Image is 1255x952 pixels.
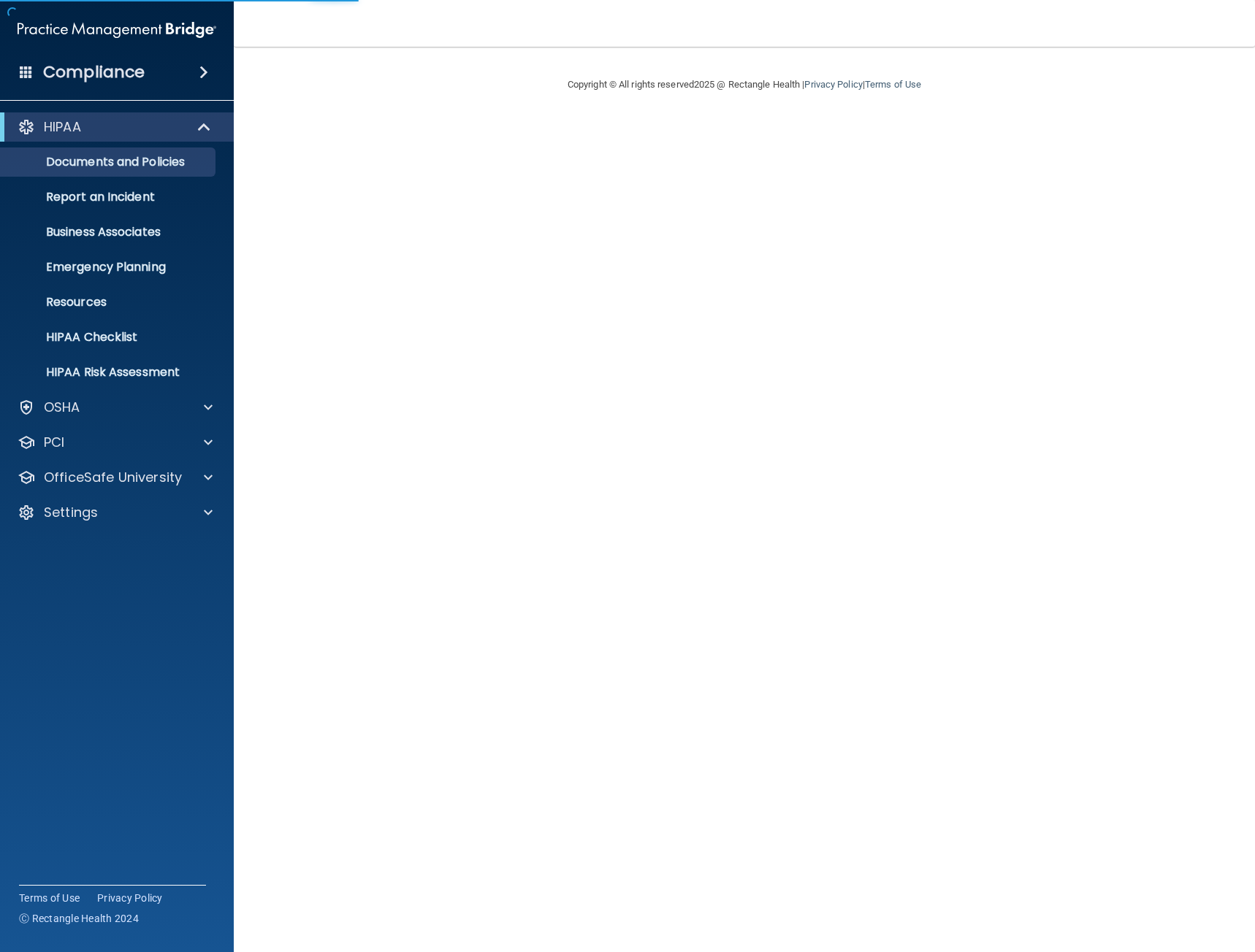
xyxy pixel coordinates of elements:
[18,434,213,451] a: PCI
[9,260,209,275] p: Emergency Planning
[478,61,1011,108] div: Copyright © All rights reserved 2025 @ Rectangle Health | |
[44,399,80,416] p: OSHA
[18,118,212,136] a: HIPAA
[43,62,145,82] h4: Compliance
[18,399,213,416] a: OSHA
[44,118,81,136] p: HIPAA
[9,295,209,310] p: Resources
[18,504,213,521] a: Settings
[9,155,209,169] p: Documents and Policies
[9,225,209,239] p: Business Associates
[97,891,163,905] a: Privacy Policy
[44,434,64,451] p: PCI
[44,504,98,521] p: Settings
[9,365,209,380] p: HIPAA Risk Assessment
[804,79,862,90] a: Privacy Policy
[18,15,216,45] img: PMB logo
[44,469,182,486] p: OfficeSafe University
[865,79,921,90] a: Terms of Use
[9,190,209,204] p: Report an Incident
[19,911,139,926] span: Ⓒ Rectangle Health 2024
[18,469,213,486] a: OfficeSafe University
[19,891,80,905] a: Terms of Use
[9,330,209,345] p: HIPAA Checklist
